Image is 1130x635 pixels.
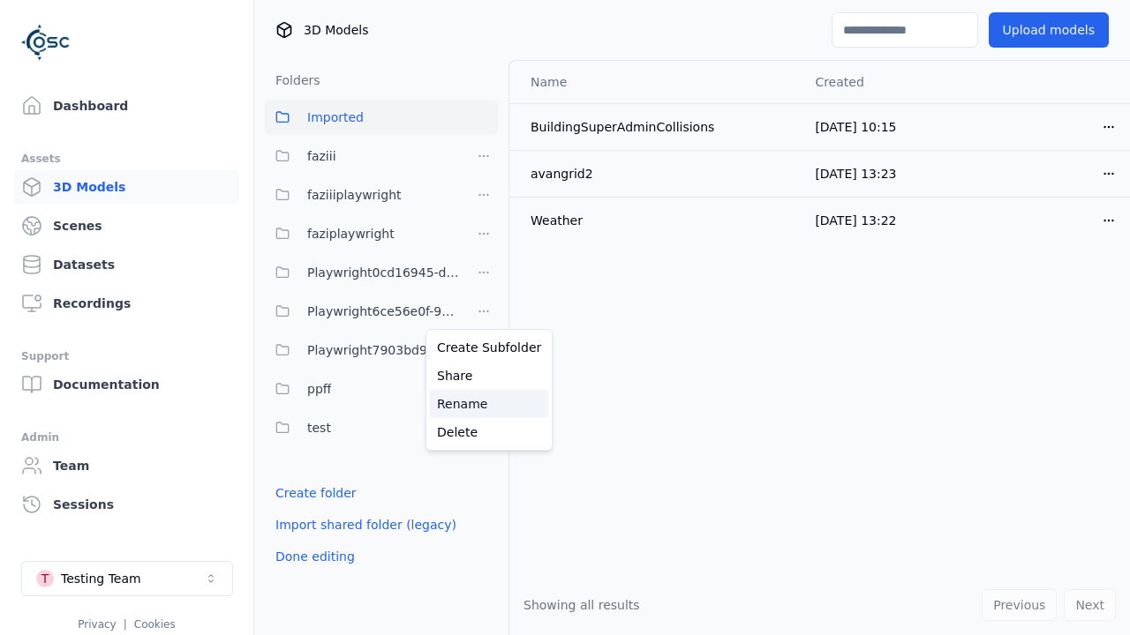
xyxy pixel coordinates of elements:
[430,390,548,418] a: Rename
[430,362,548,390] a: Share
[430,333,548,362] a: Create Subfolder
[430,418,548,446] a: Delete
